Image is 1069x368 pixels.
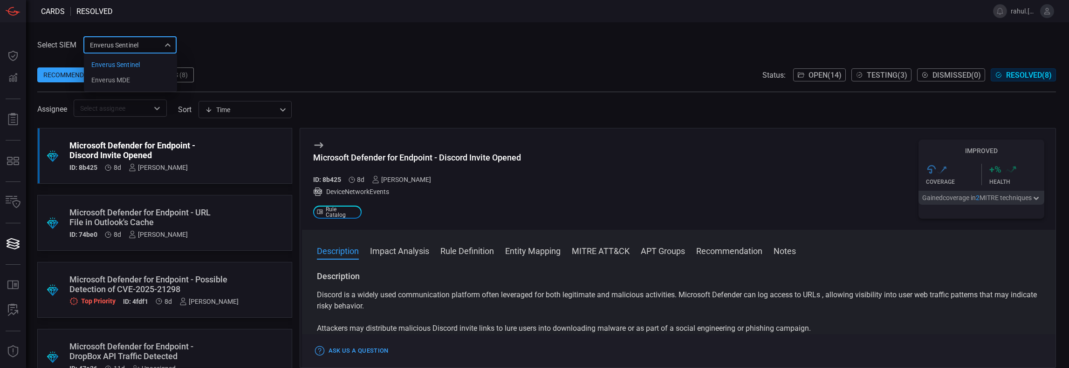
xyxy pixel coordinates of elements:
div: Health [989,179,1045,185]
button: Reports [2,108,24,131]
button: Inventory [2,191,24,214]
div: Enverus MDE [91,75,130,85]
button: Rule Catalog [2,274,24,296]
h5: Improved [918,147,1044,154]
button: Dashboard [2,45,24,67]
span: 2 [976,194,980,201]
div: Enverus Sentinel [91,60,140,70]
span: rahul.[PERSON_NAME] [1011,7,1036,15]
button: Gainedcoverage inMITRE techniques [918,191,1044,205]
button: MITRE - Detection Posture [2,150,24,172]
button: ALERT ANALYSIS [2,299,24,321]
div: Coverage [926,179,981,185]
button: Detections [2,67,24,89]
button: Cards [2,233,24,255]
h3: + % [989,164,1001,175]
button: Threat Intelligence [2,341,24,363]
